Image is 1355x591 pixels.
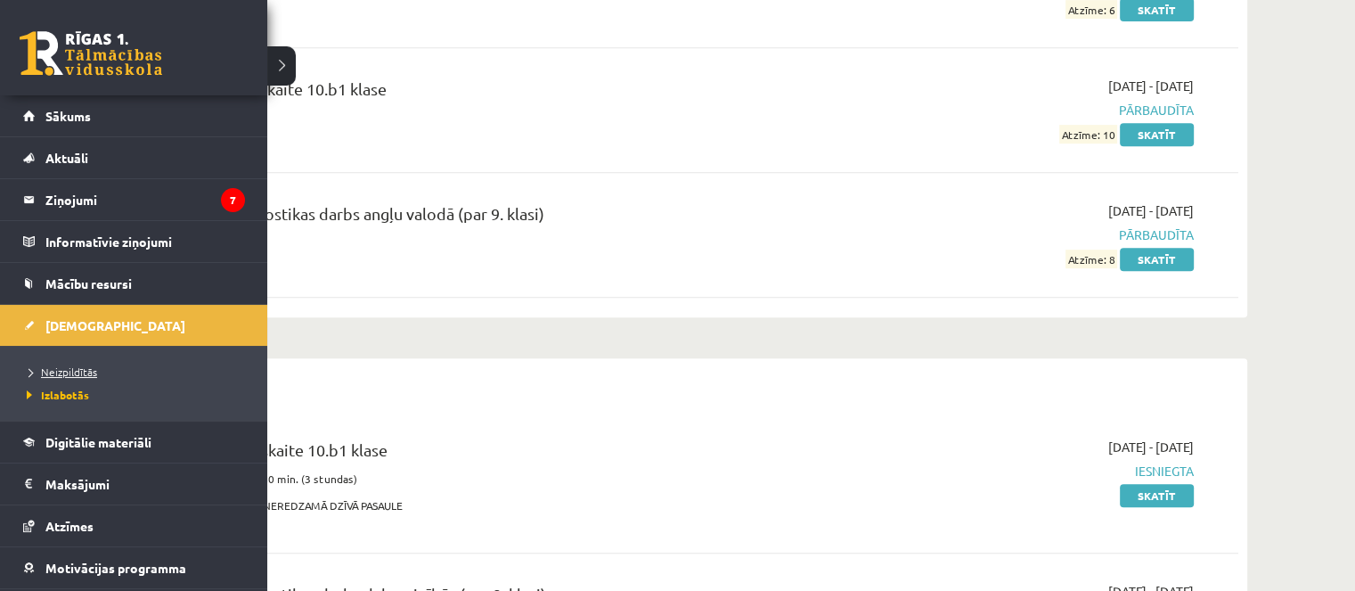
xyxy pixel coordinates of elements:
a: Izlabotās [22,387,249,403]
a: [DEMOGRAPHIC_DATA] [23,305,245,346]
a: Skatīt [1120,123,1194,146]
a: Skatīt [1120,484,1194,507]
a: Skatīt [1120,248,1194,271]
a: Informatīvie ziņojumi [23,221,245,262]
div: Angļu valoda 1. ieskaite 10.b1 klase [134,77,831,110]
span: Atzīme: 8 [1065,250,1117,268]
span: [DEMOGRAPHIC_DATA] [45,317,185,333]
span: [DATE] - [DATE] [1108,438,1194,456]
p: Ieskaites pildīšanas laiks 180 min. (3 stundas) [134,471,831,487]
span: Atzīme: 10 [1059,125,1117,144]
a: Ziņojumi7 [23,179,245,220]
a: Motivācijas programma [23,547,245,588]
a: Sākums [23,95,245,136]
a: Atzīmes [23,505,245,546]
span: Digitālie materiāli [45,434,151,450]
span: Neizpildītās [22,365,97,379]
span: Pārbaudīta [858,101,1194,119]
span: Aktuāli [45,150,88,166]
span: Pārbaudīta [858,226,1194,244]
span: Izlabotās [22,388,89,402]
i: 7 [221,188,245,212]
span: [DATE] - [DATE] [1108,201,1194,220]
div: 10.b1 klases diagnostikas darbs angļu valodā (par 9. klasi) [134,201,831,234]
span: Iesniegta [858,462,1194,480]
a: Aktuāli [23,137,245,178]
a: Neizpildītās [22,364,249,380]
p: Tēma: PASAULE AP MUMS. NEREDZAMĀ DZĪVĀ PASAULE [134,497,831,513]
span: Atzīmes [45,518,94,534]
legend: Ziņojumi [45,179,245,220]
span: Motivācijas programma [45,560,186,576]
span: [DATE] - [DATE] [1108,77,1194,95]
span: Sākums [45,108,91,124]
legend: Maksājumi [45,464,245,505]
legend: Informatīvie ziņojumi [45,221,245,262]
div: Dabaszinības 1. ieskaite 10.b1 klase [134,438,831,471]
a: Digitālie materiāli [23,422,245,463]
span: Mācību resursi [45,275,132,291]
a: Mācību resursi [23,263,245,304]
a: Rīgas 1. Tālmācības vidusskola [20,31,162,76]
a: Maksājumi [23,464,245,505]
